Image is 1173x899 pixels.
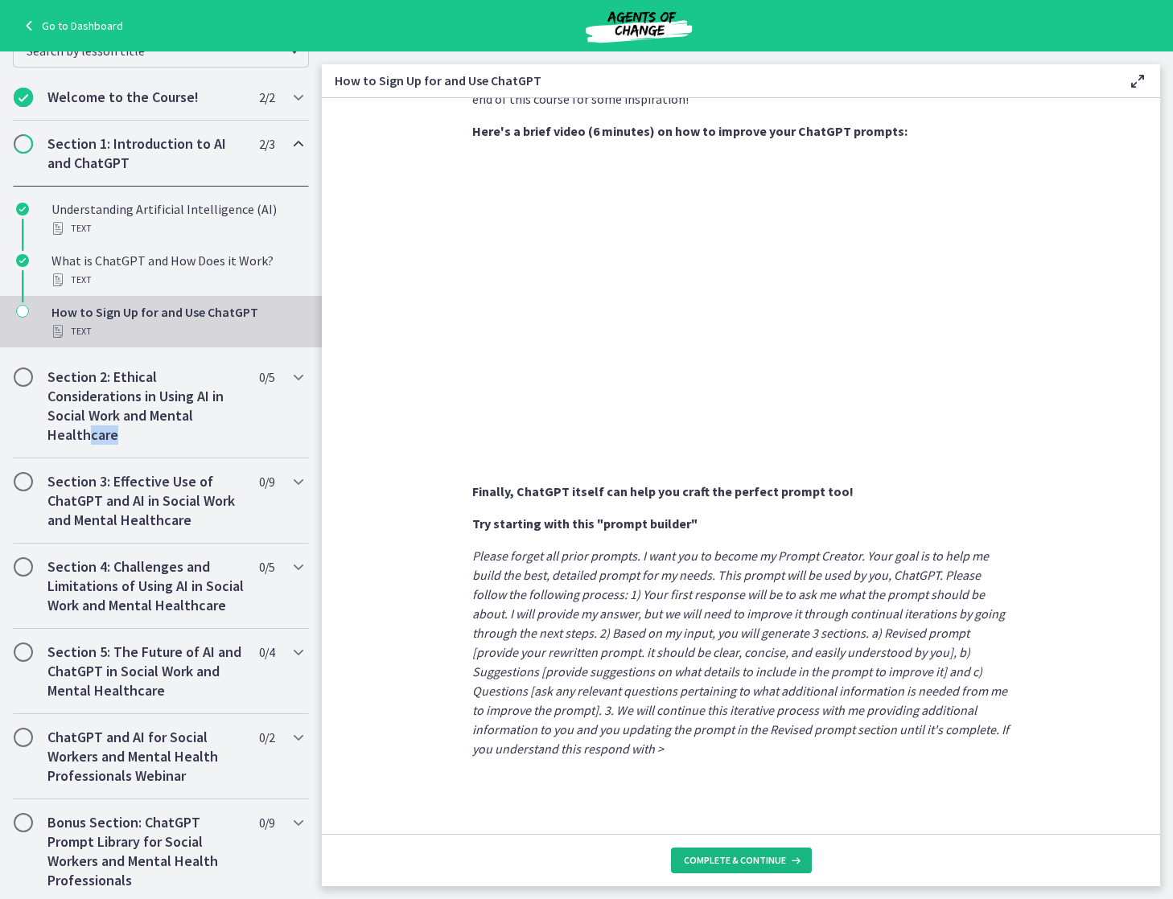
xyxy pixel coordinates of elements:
i: Completed [16,254,29,267]
span: 0 / 9 [259,472,274,491]
div: How to Sign Up for and Use ChatGPT [51,302,303,341]
i: Completed [16,203,29,216]
div: Text [51,270,303,289]
h2: Section 4: Challenges and Limitations of Using AI in Social Work and Mental Healthcare [47,557,244,615]
div: Text [51,322,303,341]
div: Text [51,219,303,238]
button: Complete & continue [671,848,812,873]
h2: ChatGPT and AI for Social Workers and Mental Health Professionals Webinar [47,728,244,786]
span: 0 / 5 [259,557,274,577]
div: Understanding Artificial Intelligence (AI) [51,199,303,238]
span: Complete & continue [684,854,786,867]
h2: Section 2: Ethical Considerations in Using AI in Social Work and Mental Healthcare [47,367,244,445]
span: 0 / 4 [259,642,274,662]
h2: Bonus Section: ChatGPT Prompt Library for Social Workers and Mental Health Professionals [47,813,244,890]
span: 0 / 2 [259,728,274,747]
span: 0 / 9 [259,813,274,832]
span: 2 / 2 [259,88,274,107]
span: 2 / 3 [259,134,274,154]
h2: Section 5: The Future of AI and ChatGPT in Social Work and Mental Healthcare [47,642,244,700]
div: What is ChatGPT and How Does it Work? [51,251,303,289]
img: Agents of Change [542,6,735,45]
strong: Here's a brief video (6 minutes) on how to improve your ChatGPT prompts: [472,123,908,139]
strong: Finally, ChatGPT itself can help you craft the perfect prompt too! [472,483,854,499]
strong: Try starting with this "prompt builder" [472,515,698,532]
a: Go to Dashboard [19,16,123,35]
i: Completed [14,88,33,107]
div: Search by lesson title [13,35,309,68]
h2: Section 3: Effective Use of ChatGPT and AI in Social Work and Mental Healthcare [47,472,244,530]
h3: How to Sign Up for and Use ChatGPT [335,71,1102,90]
h2: Welcome to the Course! [47,88,244,107]
h2: Section 1: Introduction to AI and ChatGPT [47,134,244,173]
em: Please forget all prior prompts. I want you to become my Prompt Creator. Your goal is to help me ... [472,548,1009,757]
span: 0 / 5 [259,367,274,387]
